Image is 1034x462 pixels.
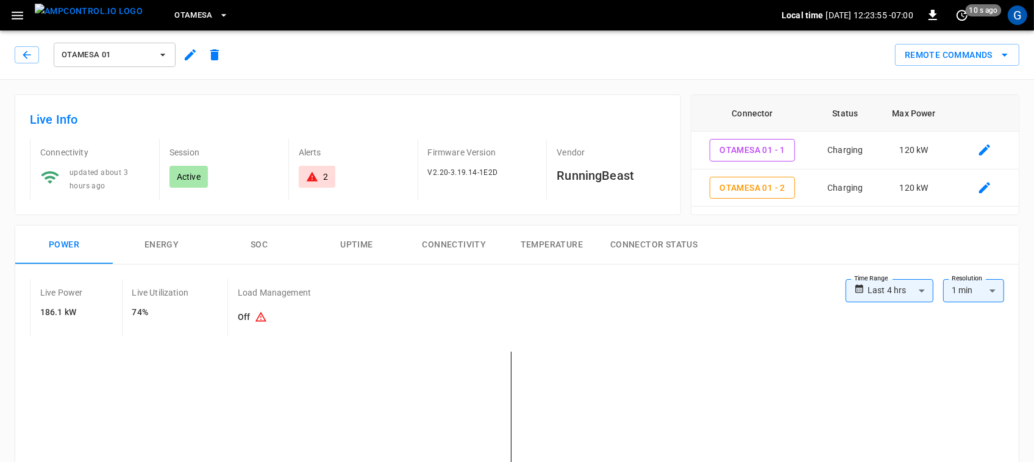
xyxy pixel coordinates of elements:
p: Firmware Version [428,146,537,158]
td: Charging [813,169,877,207]
p: Active [177,171,201,183]
p: Vendor [557,146,666,158]
button: set refresh interval [952,5,972,25]
button: Energy [113,226,210,265]
h6: Off [238,306,311,329]
span: OtaMesa [174,9,213,23]
button: OtaMesa 01 [54,43,176,67]
label: Resolution [952,274,982,283]
label: Time Range [854,274,888,283]
p: Connectivity [40,146,149,158]
p: Alerts [299,146,408,158]
th: Max Power [877,95,950,132]
button: OtaMesa 01 - 2 [710,177,795,199]
span: OtaMesa 01 [62,48,152,62]
button: Existing capacity schedules won’t take effect because Load Management is turned off. To activate ... [250,306,272,329]
button: SOC [210,226,308,265]
p: Session [169,146,279,158]
p: Live Utilization [132,286,188,299]
div: remote commands options [895,44,1019,66]
td: Charging [813,132,877,169]
button: Uptime [308,226,405,265]
h6: RunningBeast [557,166,666,185]
p: [DATE] 12:23:55 -07:00 [826,9,913,21]
table: connector table [691,95,1019,207]
h6: 74% [132,306,188,319]
span: updated about 3 hours ago [70,168,128,190]
div: 2 [323,171,328,183]
button: Remote Commands [895,44,1019,66]
h6: 186.1 kW [40,306,83,319]
button: Connectivity [405,226,503,265]
button: OtaMesa 01 - 1 [710,139,795,162]
button: Power [15,226,113,265]
span: 10 s ago [966,4,1002,16]
button: Connector Status [601,226,707,265]
p: Live Power [40,286,83,299]
h6: Live Info [30,110,666,129]
div: Last 4 hrs [868,279,933,302]
button: OtaMesa [169,4,234,27]
p: Local time [782,9,824,21]
div: 1 min [943,279,1004,302]
td: 120 kW [877,132,950,169]
span: V2.20-3.19.14-1E2D [428,168,498,177]
th: Status [813,95,877,132]
td: 120 kW [877,169,950,207]
button: Temperature [503,226,601,265]
div: profile-icon [1008,5,1027,25]
img: ampcontrol.io logo [35,4,143,19]
p: Load Management [238,286,311,299]
th: Connector [691,95,813,132]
